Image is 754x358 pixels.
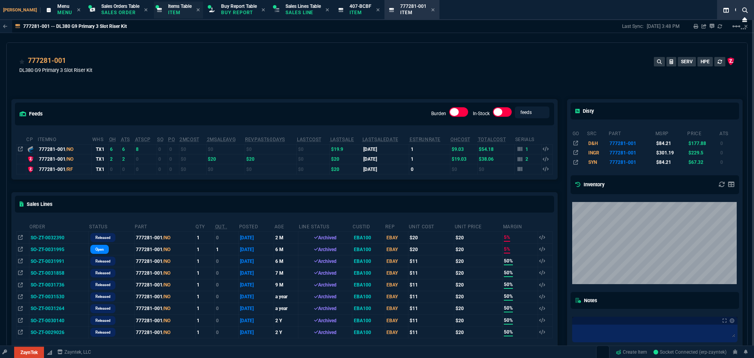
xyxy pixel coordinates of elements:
abbr: The last SO Inv price. No time limit. (ignore zeros) [330,137,354,142]
span: /NO [163,235,170,241]
td: 6 M [274,244,298,255]
div: $20 [410,246,453,253]
td: TX1 [92,154,109,164]
td: $0 [179,154,207,164]
td: 0 [168,154,179,164]
th: WHS [92,133,109,145]
td: $19.9 [330,144,362,154]
td: 777281-001 [608,158,655,167]
td: $177.88 [687,138,719,148]
th: QTY [195,220,214,232]
th: age [274,220,298,232]
span: [PERSON_NAME] [3,7,40,13]
div: $11 [410,270,453,277]
td: $20 [454,303,503,314]
p: Released [95,258,110,264]
td: 0 [135,164,157,174]
td: EBA100 [352,244,385,255]
a: 777281-001 [28,55,66,66]
td: EBAY [385,255,408,267]
td: $301.19 [655,148,687,158]
div: 777281-001 [39,166,90,173]
p: 777281-001 -- DL380 G9 Primary 3 Slot Riser Kit [23,23,127,29]
th: go [572,127,587,138]
td: 0 [215,267,239,279]
abbr: Avg Cost of Inventory on-hand [450,137,470,142]
mat-icon: Example home icon [732,22,741,31]
nx-icon: Close Tab [376,7,380,13]
p: 1 [525,146,529,152]
span: /NO [163,318,170,323]
td: SO-ZT-0031858 [29,267,89,279]
td: 0 [719,138,738,148]
span: 777281-001 [400,4,426,9]
span: /RF [66,167,73,172]
td: EBA100 [352,315,385,327]
div: $11 [410,293,453,300]
th: msrp [655,127,687,138]
td: 777281-001 [134,279,195,291]
td: EBAY [385,279,408,291]
td: $20 [454,267,503,279]
nx-icon: Search [732,6,744,15]
td: 2 [121,154,135,164]
td: SO-ZT-0029026 [29,327,89,338]
td: $20 [330,154,362,164]
td: EBA100 [352,303,385,314]
abbr: Total revenue past 60 days [245,137,285,142]
td: 1 [195,255,214,267]
td: 6 M [274,255,298,267]
td: $0 [207,164,245,174]
div: Archived [300,281,351,288]
td: EBA100 [352,327,385,338]
td: $0 [296,164,329,174]
div: Archived [300,246,351,253]
div: $11 [410,329,453,336]
td: SYN [587,158,608,167]
td: 0 [215,255,239,267]
td: 0 [215,279,239,291]
div: Burden [449,107,468,120]
th: Margin [503,220,538,232]
td: $84.21 [655,158,687,167]
th: price [687,127,719,138]
td: a year [274,291,298,303]
td: $20 [330,164,362,174]
th: cp [26,133,37,145]
nx-icon: Close Tab [326,7,329,13]
abbr: Avg cost of all PO invoices for 2 months [179,137,199,142]
td: 1 [215,244,239,255]
nx-icon: Split Panels [720,6,732,15]
nx-icon: Open In Opposite Panel [18,318,23,323]
td: $0 [296,144,329,154]
tr: HPE PCA dl380 3 Sx8 PCIE Riser [572,138,738,148]
td: EBAY [385,327,408,338]
div: $20 [410,234,453,241]
td: 777281-001 [134,267,195,279]
td: 7 M [274,267,298,279]
td: 9 M [274,279,298,291]
td: 777281-001 [134,327,195,338]
td: 0 [215,291,239,303]
span: /NO [163,330,170,335]
td: 777281-001 [134,303,195,314]
td: EBAY [385,303,408,314]
td: [DATE] [239,303,274,314]
span: 50% [504,257,513,265]
td: $20 [454,255,503,267]
td: $0 [245,164,296,174]
div: Archived [300,317,351,324]
p: Item [350,9,372,16]
p: Open [95,246,104,253]
div: Archived [300,305,351,312]
td: $54.18 [478,144,515,154]
td: [DATE] [239,267,274,279]
h5: Inventory [575,181,604,188]
td: 777281-001 [134,315,195,327]
p: Released [95,305,110,312]
div: $11 [410,258,453,265]
div: Archived [300,258,351,265]
td: D&H [587,138,608,148]
td: [DATE] [362,164,409,174]
td: EBAY [385,231,408,243]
